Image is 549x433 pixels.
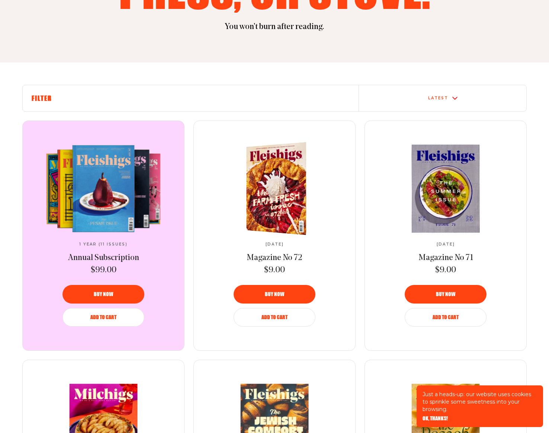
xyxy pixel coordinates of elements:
button: OK, THANKS! [423,416,448,421]
span: [DATE] [437,242,455,247]
span: Magazine No 72 [247,254,302,262]
span: Add to Cart [433,315,459,320]
img: Magazine No 72 [225,139,335,237]
span: Magazine No 71 [418,254,473,262]
a: Annual SubscriptionAnnual Subscription [41,145,166,232]
img: Magazine No 71 [383,144,508,232]
button: Buy now [405,285,487,304]
button: Add to Cart [234,308,315,327]
button: Buy now [234,285,315,304]
span: Buy now [436,292,455,297]
span: $9.00 [435,265,456,276]
button: Add to Cart [62,308,144,327]
span: Add to Cart [90,315,116,320]
span: Buy now [94,292,113,297]
span: Add to Cart [261,315,288,320]
span: 1 Year (11 Issues) [79,242,128,247]
span: Annual Subscription [68,254,139,262]
img: Annual Subscription [41,145,166,232]
button: Buy now [62,285,144,304]
button: Add to Cart [405,308,487,327]
a: Annual Subscription [68,253,139,264]
span: [DATE] [266,242,284,247]
a: Magazine No 72 [247,253,302,264]
a: Magazine No 72Magazine No 72 [212,145,337,232]
p: You won't burn after reading. [22,22,527,33]
span: Buy now [265,292,284,297]
div: Latest [428,96,448,100]
span: $99.00 [91,265,116,276]
span: $9.00 [264,265,285,276]
h6: Filter [32,94,350,102]
p: Just a heads-up: our website uses cookies to sprinkle some sweetness into your browsing. [423,391,537,413]
a: Magazine No 71Magazine No 71 [383,145,508,232]
a: Magazine No 71 [418,253,473,264]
